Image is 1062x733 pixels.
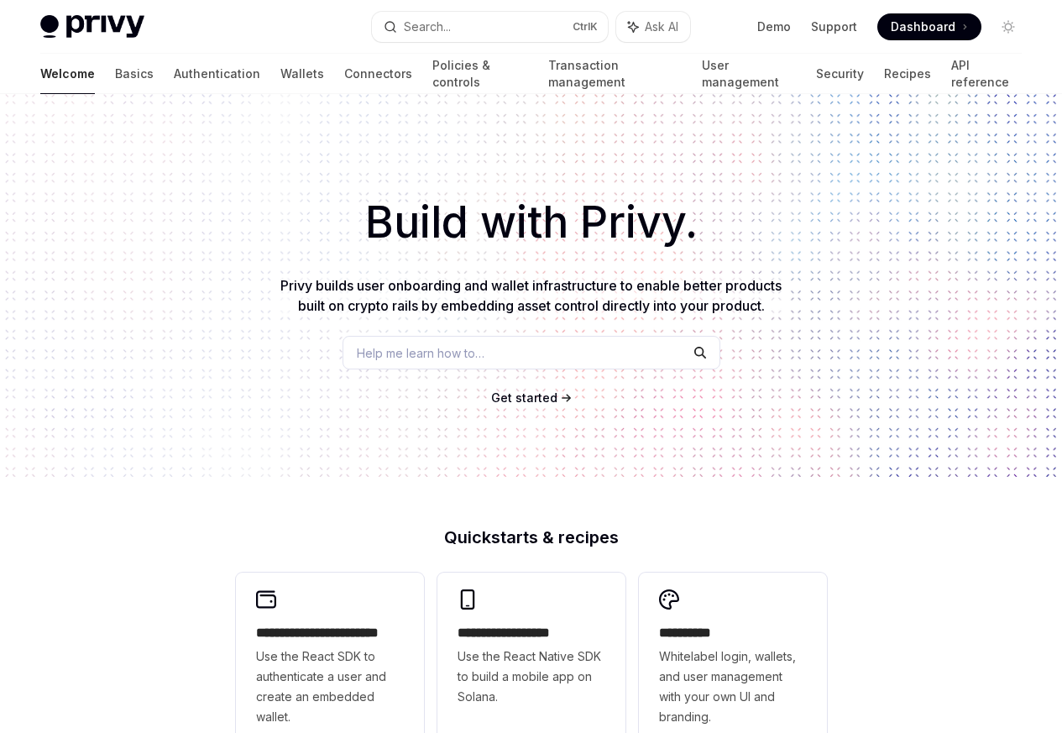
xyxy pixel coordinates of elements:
a: Demo [757,18,791,35]
span: Use the React SDK to authenticate a user and create an embedded wallet. [256,647,404,727]
h1: Build with Privy. [27,190,1035,255]
a: Connectors [344,54,412,94]
a: Transaction management [548,54,681,94]
span: Dashboard [891,18,955,35]
span: Whitelabel login, wallets, and user management with your own UI and branding. [659,647,807,727]
a: User management [702,54,797,94]
a: API reference [951,54,1022,94]
h2: Quickstarts & recipes [236,529,827,546]
a: Security [816,54,864,94]
a: Wallets [280,54,324,94]
a: Get started [491,390,557,406]
a: Policies & controls [432,54,528,94]
a: Authentication [174,54,260,94]
a: Recipes [884,54,931,94]
button: Ask AI [616,12,690,42]
img: light logo [40,15,144,39]
button: Toggle dark mode [995,13,1022,40]
span: Get started [491,390,557,405]
div: Search... [404,17,451,37]
a: Basics [115,54,154,94]
span: Use the React Native SDK to build a mobile app on Solana. [458,647,605,707]
a: Welcome [40,54,95,94]
a: Support [811,18,857,35]
span: Privy builds user onboarding and wallet infrastructure to enable better products built on crypto ... [280,277,782,314]
button: Search...CtrlK [372,12,608,42]
a: Dashboard [877,13,981,40]
span: Help me learn how to… [357,344,484,362]
span: Ctrl K [573,20,598,34]
span: Ask AI [645,18,678,35]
